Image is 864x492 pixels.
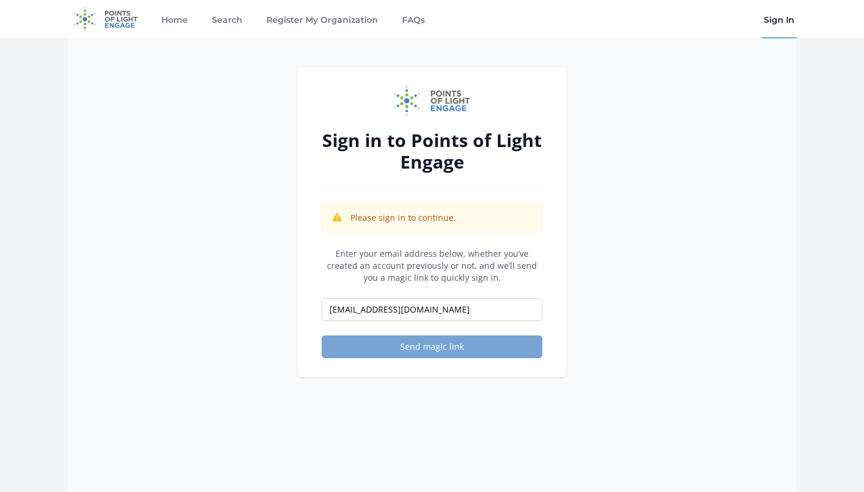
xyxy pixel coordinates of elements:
[322,130,542,173] h2: Sign in to Points of Light Engage
[322,248,542,284] p: Enter your email address below, whether you’ve created an account previously or not, and we’ll se...
[322,298,542,321] input: Email address
[394,86,470,115] img: Points of Light Engage logo
[322,335,542,358] button: Send magic link
[350,212,456,224] p: Please sign in to continue.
